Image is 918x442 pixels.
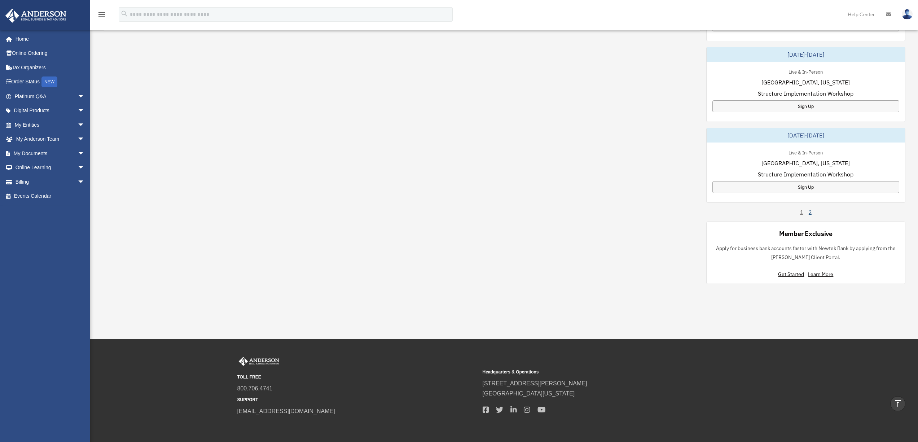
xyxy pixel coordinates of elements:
[5,46,96,61] a: Online Ordering
[761,78,850,87] span: [GEOGRAPHIC_DATA], [US_STATE]
[712,244,899,262] p: Apply for business bank accounts faster with Newtek Bank by applying from the [PERSON_NAME] Clien...
[78,132,92,147] span: arrow_drop_down
[5,132,96,146] a: My Anderson Teamarrow_drop_down
[97,13,106,19] a: menu
[783,148,829,156] div: Live & In-Person
[483,390,575,397] a: [GEOGRAPHIC_DATA][US_STATE]
[41,76,57,87] div: NEW
[78,118,92,132] span: arrow_drop_down
[5,89,96,104] a: Platinum Q&Aarrow_drop_down
[78,175,92,189] span: arrow_drop_down
[779,229,833,238] div: Member Exclusive
[5,189,96,204] a: Events Calendar
[5,146,96,161] a: My Documentsarrow_drop_down
[712,181,899,193] a: Sign Up
[78,89,92,104] span: arrow_drop_down
[78,104,92,118] span: arrow_drop_down
[809,209,812,216] a: 2
[778,271,807,277] a: Get Started
[97,10,106,19] i: menu
[237,396,478,404] small: SUPPORT
[712,100,899,112] a: Sign Up
[5,75,96,89] a: Order StatusNEW
[893,399,902,408] i: vertical_align_top
[78,161,92,175] span: arrow_drop_down
[758,89,853,98] span: Structure Implementation Workshop
[761,159,850,167] span: [GEOGRAPHIC_DATA], [US_STATE]
[3,9,69,23] img: Anderson Advisors Platinum Portal
[5,104,96,118] a: Digital Productsarrow_drop_down
[5,32,92,46] a: Home
[707,47,905,62] div: [DATE]-[DATE]
[5,118,96,132] a: My Entitiesarrow_drop_down
[237,408,335,414] a: [EMAIL_ADDRESS][DOMAIN_NAME]
[758,170,853,179] span: Structure Implementation Workshop
[120,10,128,18] i: search
[783,67,829,75] div: Live & In-Person
[483,368,723,376] small: Headquarters & Operations
[5,60,96,75] a: Tax Organizers
[237,373,478,381] small: TOLL FREE
[707,128,905,143] div: [DATE]-[DATE]
[78,146,92,161] span: arrow_drop_down
[808,271,833,277] a: Learn More
[483,380,587,386] a: [STREET_ADDRESS][PERSON_NAME]
[902,9,913,19] img: User Pic
[5,161,96,175] a: Online Learningarrow_drop_down
[5,175,96,189] a: Billingarrow_drop_down
[237,385,273,391] a: 800.706.4741
[890,396,905,411] a: vertical_align_top
[237,357,281,366] img: Anderson Advisors Platinum Portal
